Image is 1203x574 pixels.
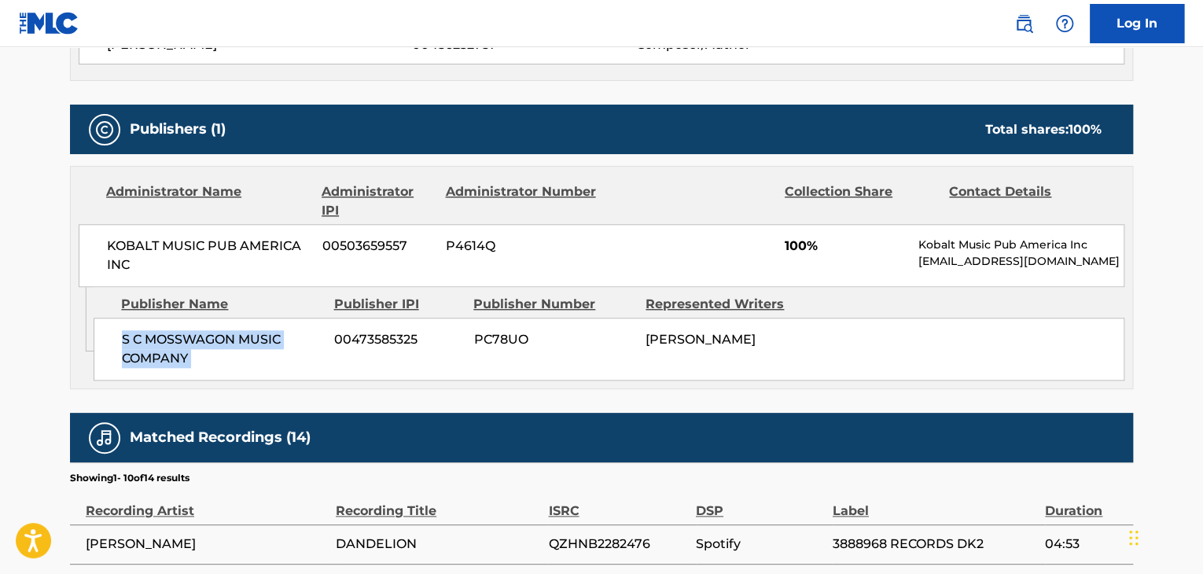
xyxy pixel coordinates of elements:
[322,182,433,220] div: Administrator IPI
[785,182,937,220] div: Collection Share
[95,429,114,447] img: Matched Recordings
[548,485,687,521] div: ISRC
[1124,499,1203,574] iframe: Chat Widget
[130,120,226,138] h5: Publishers (1)
[19,12,79,35] img: MLC Logo
[696,485,825,521] div: DSP
[548,535,687,554] span: QZHNB2282476
[1069,122,1102,137] span: 100 %
[985,120,1102,139] div: Total shares:
[1045,485,1125,521] div: Duration
[646,332,756,347] span: [PERSON_NAME]
[1049,8,1080,39] div: Help
[949,182,1102,220] div: Contact Details
[336,485,540,521] div: Recording Title
[107,237,311,274] span: KOBALT MUSIC PUB AMERICA INC
[696,535,825,554] span: Spotify
[95,120,114,139] img: Publishers
[446,237,598,256] span: P4614Q
[833,485,1037,521] div: Label
[445,182,598,220] div: Administrator Number
[1129,514,1139,561] div: Drag
[130,429,311,447] h5: Matched Recordings (14)
[473,295,634,314] div: Publisher Number
[122,330,322,368] span: S C MOSSWAGON MUSIC COMPANY
[1008,8,1039,39] a: Public Search
[121,295,322,314] div: Publisher Name
[1055,14,1074,33] img: help
[918,237,1124,253] p: Kobalt Music Pub America Inc
[333,295,462,314] div: Publisher IPI
[473,330,634,349] span: PC78UO
[86,485,328,521] div: Recording Artist
[86,535,328,554] span: [PERSON_NAME]
[1014,14,1033,33] img: search
[785,237,907,256] span: 100%
[1045,535,1125,554] span: 04:53
[1090,4,1184,43] a: Log In
[70,471,189,485] p: Showing 1 - 10 of 14 results
[336,535,540,554] span: DANDELION
[646,295,806,314] div: Represented Writers
[833,535,1037,554] span: 3888968 RECORDS DK2
[322,237,434,256] span: 00503659557
[106,182,310,220] div: Administrator Name
[334,330,462,349] span: 00473585325
[918,253,1124,270] p: [EMAIL_ADDRESS][DOMAIN_NAME]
